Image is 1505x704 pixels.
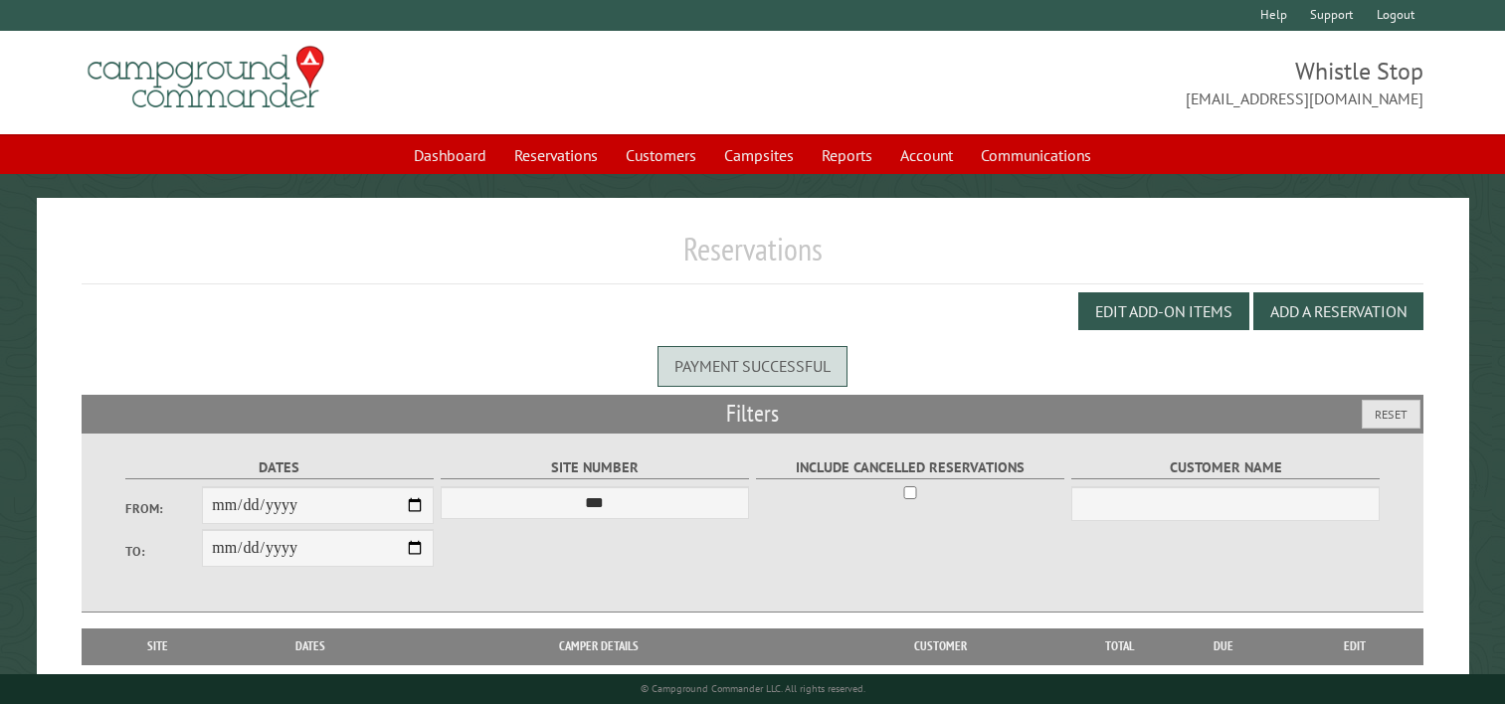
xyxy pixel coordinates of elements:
[1253,292,1423,330] button: Add a Reservation
[1071,456,1381,479] label: Customer Name
[1080,628,1160,664] th: Total
[224,628,397,664] th: Dates
[1287,628,1423,664] th: Edit
[810,136,884,174] a: Reports
[888,136,965,174] a: Account
[801,628,1080,664] th: Customer
[641,682,865,695] small: © Campground Commander LLC. All rights reserved.
[397,628,801,664] th: Camper Details
[502,136,610,174] a: Reservations
[125,499,203,518] label: From:
[82,230,1423,284] h1: Reservations
[658,346,847,386] div: Payment successful
[614,136,708,174] a: Customers
[712,136,806,174] a: Campsites
[1362,400,1420,429] button: Reset
[125,542,203,561] label: To:
[753,55,1424,110] span: Whistle Stop [EMAIL_ADDRESS][DOMAIN_NAME]
[441,456,750,479] label: Site Number
[82,395,1423,433] h2: Filters
[969,136,1103,174] a: Communications
[1078,292,1249,330] button: Edit Add-on Items
[1160,628,1287,664] th: Due
[125,456,435,479] label: Dates
[82,39,330,116] img: Campground Commander
[402,136,498,174] a: Dashboard
[756,456,1065,479] label: Include Cancelled Reservations
[92,628,224,664] th: Site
